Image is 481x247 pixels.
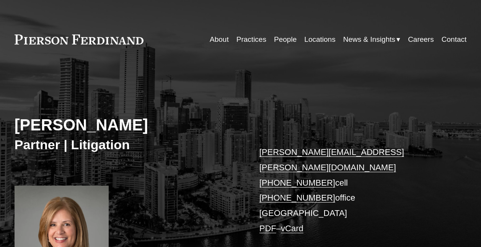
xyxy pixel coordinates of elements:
[442,32,466,47] a: Contact
[343,33,395,46] span: News & Insights
[304,32,335,47] a: Locations
[259,145,448,236] p: cell office [GEOGRAPHIC_DATA] –
[259,178,335,188] a: [PHONE_NUMBER]
[259,224,276,233] a: PDF
[274,32,297,47] a: People
[210,32,229,47] a: About
[259,147,404,172] a: [PERSON_NAME][EMAIL_ADDRESS][PERSON_NAME][DOMAIN_NAME]
[408,32,434,47] a: Careers
[15,137,241,153] h3: Partner | Litigation
[281,224,303,233] a: vCard
[343,32,400,47] a: folder dropdown
[259,193,335,203] a: [PHONE_NUMBER]
[15,115,241,135] h2: [PERSON_NAME]
[236,32,266,47] a: Practices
